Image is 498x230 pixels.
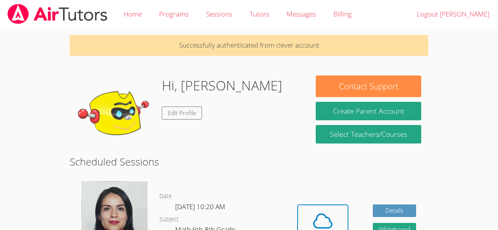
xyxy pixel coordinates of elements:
button: Contact Support [316,75,421,97]
h2: Scheduled Sessions [70,154,428,169]
span: Messages [287,9,316,18]
dt: Date [159,191,172,201]
span: [DATE] 10:20 AM [175,202,225,211]
p: Successfully authenticated from clever account [70,35,428,56]
a: Edit Profile [162,107,202,120]
h1: Hi, [PERSON_NAME] [162,75,282,96]
a: Select Teachers/Courses [316,125,421,144]
button: Create Parent Account [316,102,421,120]
dt: Subject [159,215,179,224]
img: airtutors_banner-c4298cdbf04f3fff15de1276eac7730deb9818008684d7c2e4769d2f7ddbe033.png [7,4,108,24]
img: default.png [77,75,156,154]
a: Details [373,204,416,217]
